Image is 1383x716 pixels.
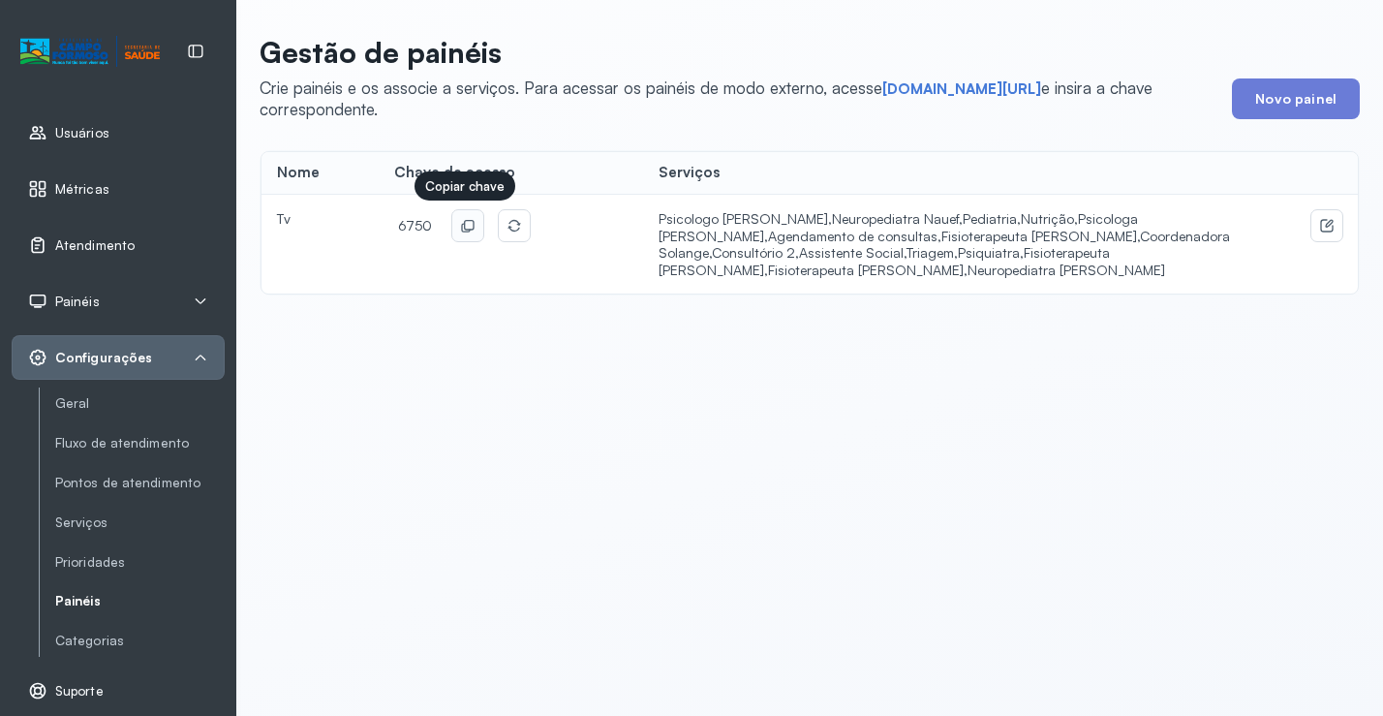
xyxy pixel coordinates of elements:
span: Pediatria, [963,210,1021,227]
span: Psiquiatra, [958,244,1024,261]
button: Novo painel [1232,78,1360,119]
span: Consultório 2, [712,244,799,261]
div: Serviços [659,164,1244,182]
span: Assistente Social, [799,244,907,261]
a: Prioridades [55,550,225,575]
a: Serviços [55,514,225,531]
span: Atendimento [55,237,135,254]
a: Categorias [55,629,225,653]
a: Prioridades [55,554,225,571]
span: Fisioterapeuta [PERSON_NAME], [659,244,1110,278]
a: Atendimento [28,235,208,255]
a: Painéis [55,589,225,613]
p: Gestão de painéis [260,35,1216,70]
a: Pontos de atendimento [55,475,225,491]
a: [DOMAIN_NAME][URL] [882,79,1041,99]
span: Painéis [55,294,100,310]
span: Nutrição, [1021,210,1078,227]
span: Triagem, [907,244,958,261]
a: Fluxo de atendimento [55,431,225,455]
span: Neuropediatra [PERSON_NAME] [968,262,1165,278]
a: Fluxo de atendimento [55,435,225,451]
a: Métricas [28,179,208,199]
span: Psicologo [PERSON_NAME], [659,210,832,227]
span: Fisioterapeuta [PERSON_NAME], [941,228,1140,244]
a: Geral [55,391,225,416]
span: Crie painéis e os associe a serviços. Para acessar os painéis de modo externo, acesse e insira a ... [260,78,1152,119]
a: Serviços [55,511,225,535]
span: Configurações [55,350,152,366]
span: Coordenadora Solange, [659,228,1230,262]
div: Nome [277,164,363,182]
span: Neuropediatra Nauef, [832,210,963,227]
a: Geral [55,395,225,412]
span: Métricas [55,181,109,198]
a: Usuários [28,123,208,142]
img: Logotipo do estabelecimento [20,36,160,68]
span: Agendamento de consultas, [768,228,941,244]
span: Usuários [55,125,109,141]
a: Painéis [55,593,225,609]
span: Fisioterapeuta [PERSON_NAME], [768,262,968,278]
div: Chave de acesso [394,164,628,182]
span: Tv [277,210,291,227]
span: 6750 [394,213,438,238]
a: Pontos de atendimento [55,471,225,495]
a: Categorias [55,633,225,649]
span: Psicologa [PERSON_NAME], [659,210,1138,244]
